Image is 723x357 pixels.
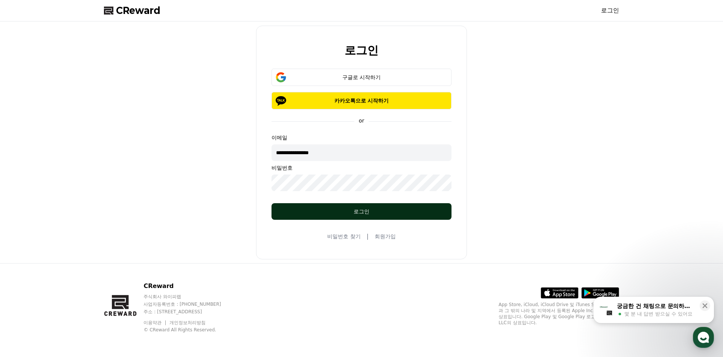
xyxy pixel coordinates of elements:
[2,239,50,258] a: 홈
[272,92,451,109] button: 카카오톡으로 시작하기
[143,327,235,333] p: © CReward All Rights Reserved.
[345,44,378,57] h2: 로그인
[24,250,28,256] span: 홈
[272,203,451,220] button: 로그인
[375,233,396,240] a: 회원가입
[272,164,451,172] p: 비밀번호
[282,74,441,81] div: 구글로 시작하기
[143,282,235,291] p: CReward
[143,320,167,325] a: 이용약관
[272,69,451,86] button: 구글로 시작하기
[69,251,78,257] span: 대화
[104,5,160,17] a: CReward
[169,320,206,325] a: 개인정보처리방침
[97,239,145,258] a: 설정
[116,5,160,17] span: CReward
[282,97,441,104] p: 카카오톡으로 시작하기
[601,6,619,15] a: 로그인
[50,239,97,258] a: 대화
[327,233,360,240] a: 비밀번호 찾기
[143,309,235,315] p: 주소 : [STREET_ADDRESS]
[116,250,125,256] span: 설정
[143,301,235,307] p: 사업자등록번호 : [PHONE_NUMBER]
[367,232,369,241] span: |
[354,117,369,124] p: or
[143,294,235,300] p: 주식회사 와이피랩
[272,134,451,141] p: 이메일
[287,208,436,215] div: 로그인
[499,302,619,326] p: App Store, iCloud, iCloud Drive 및 iTunes Store는 미국과 그 밖의 나라 및 지역에서 등록된 Apple Inc.의 서비스 상표입니다. Goo...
